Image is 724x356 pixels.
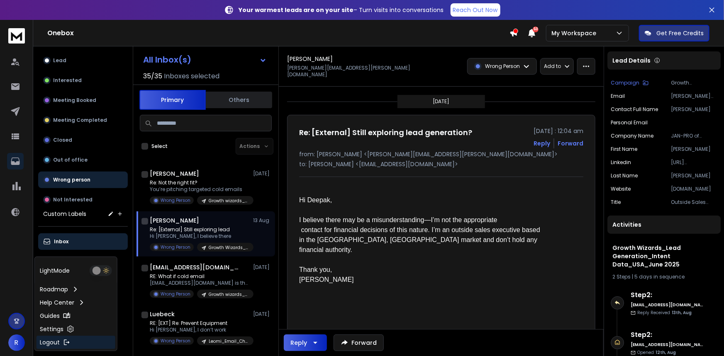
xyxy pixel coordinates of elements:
p: Growth wizards_Cold Email_India [209,291,249,298]
p: Reply Received [637,310,692,316]
p: Leomi_Email_Chemical [209,338,249,344]
p: linkedin [611,159,631,166]
div: Forward [558,139,583,148]
p: Last Name [611,172,638,179]
h6: [EMAIL_ADDRESS][DOMAIN_NAME] [631,302,703,308]
p: My Workspace [551,29,600,37]
img: logo [8,28,25,44]
h1: All Inbox(s) [143,56,191,64]
button: Meeting Completed [38,112,128,128]
button: All [38,253,128,270]
button: All Inbox(s) [137,51,273,68]
p: Hi [PERSON_NAME], I don’t work [150,327,249,333]
p: Roadmap [40,285,68,293]
h1: [PERSON_NAME] [287,55,333,63]
button: Forward [334,334,384,351]
p: First Name [611,146,637,153]
h1: Luebeck [150,310,175,318]
h1: Re: [External] Still exploring lead generation? [299,127,472,138]
p: Meeting Booked [53,97,96,104]
p: Meeting Completed [53,117,107,124]
p: Guides [40,312,60,320]
p: Opened [637,349,676,356]
p: Help Center [40,298,74,307]
p: Hi [PERSON_NAME], I believe there [150,233,249,240]
h6: Step 2 : [631,290,703,300]
p: 13 Aug [253,217,272,224]
a: Settings [37,322,115,336]
button: Lead [38,52,128,69]
p: Not Interested [53,196,93,203]
p: [DATE] [433,98,449,105]
p: Wrong Person [161,197,190,203]
h1: Onebox [47,28,509,38]
p: [DATE] [253,264,272,271]
p: [EMAIL_ADDRESS][DOMAIN_NAME] is the right person. [150,280,249,286]
p: Personal Email [611,119,648,126]
p: Wrong person [53,177,90,183]
button: Reply [534,139,550,148]
div: | [612,274,716,280]
h1: [PERSON_NAME] [150,216,199,225]
p: Wrong Person [485,63,520,70]
button: Get Free Credits [639,25,709,41]
span: 5 days in sequence [634,273,685,280]
p: Email [611,93,625,99]
p: Closed [53,137,72,143]
p: from: [PERSON_NAME] <[PERSON_NAME][EMAIL_ADDRESS][PERSON_NAME][DOMAIN_NAME]> [299,150,583,158]
h1: Growth Wizards_Lead Generation_Intent Data_USA_June 2025 [612,244,716,269]
button: Inbox [38,233,128,250]
p: Re: [External] Still exploring lead [150,226,249,233]
div: Reply [290,339,307,347]
span: 2 Steps [612,273,631,280]
p: Growth Wizards_Lead Generation_Intent Data_USA_June 2025 [209,245,249,251]
p: [DATE] [253,311,272,317]
p: RE: What if cold email [150,273,249,280]
p: Wrong Person [161,291,190,297]
p: [DATE] [253,170,272,177]
button: Not Interested [38,191,128,208]
span: 35 / 35 [143,71,162,81]
p: Inbox [54,238,68,245]
p: [PERSON_NAME][EMAIL_ADDRESS][PERSON_NAME][DOMAIN_NAME] [287,65,439,78]
p: to: [PERSON_NAME] <[EMAIL_ADDRESS][DOMAIN_NAME]> [299,160,583,168]
p: Reach Out Now [453,6,498,14]
p: Light Mode [40,266,70,275]
button: Interested [38,72,128,89]
p: Interested [53,77,82,84]
span: I believe there may be a misunderstanding—I’m not the appropriate contact for financial decisions... [299,216,542,253]
p: Logout [40,338,60,346]
p: website [611,186,631,192]
p: Contact Full Name [611,106,658,113]
p: – Turn visits into conversations [239,6,444,14]
h1: [EMAIL_ADDRESS][DOMAIN_NAME] [150,263,241,271]
p: Campaign [611,80,639,86]
h3: Inboxes selected [164,71,219,81]
p: [DOMAIN_NAME] [671,186,717,192]
p: JAN-PRO of [US_STATE] [671,133,717,139]
span: 50 [533,27,539,32]
button: Campaign [611,80,648,86]
p: Out of office [53,157,88,163]
button: Reply [284,334,327,351]
a: Guides [37,309,115,322]
p: Wrong Person [161,244,190,250]
p: Re: Not the right fit? [150,179,249,186]
button: Others [206,91,272,109]
p: Outside Sales Executive [671,199,717,206]
span: Hi Deepak, [299,196,332,203]
button: Primary [139,90,206,110]
p: [PERSON_NAME] [671,172,717,179]
button: R [8,334,25,351]
span: 12th, Aug [656,349,676,356]
p: Lead [53,57,66,64]
a: Reach Out Now [451,3,500,17]
p: Wrong Person [161,338,190,344]
strong: Your warmest leads are on your site [239,6,354,14]
p: Company Name [611,133,653,139]
span: Thank you, [PERSON_NAME] [299,266,354,283]
p: [PERSON_NAME][EMAIL_ADDRESS][PERSON_NAME][DOMAIN_NAME] [671,93,717,99]
div: Activities [607,216,721,234]
a: Roadmap [37,283,115,296]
